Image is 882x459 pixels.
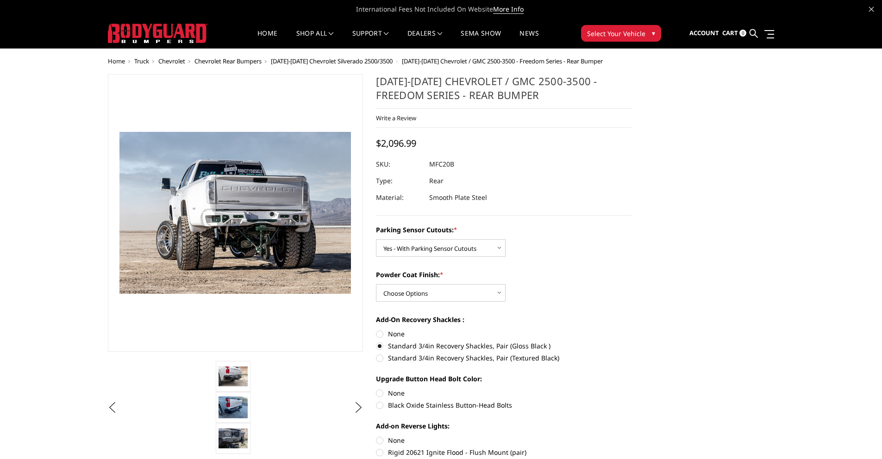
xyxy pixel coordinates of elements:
span: 0 [739,30,746,37]
label: Powder Coat Finish: [376,270,632,279]
span: Select Your Vehicle [587,29,645,38]
a: Home [108,57,125,65]
label: None [376,388,632,398]
a: Truck [134,57,149,65]
label: None [376,435,632,445]
label: Upgrade Button Head Bolt Color: [376,374,632,384]
a: 2020-2025 Chevrolet / GMC 2500-3500 - Freedom Series - Rear Bumper [108,74,363,352]
label: Add-On Recovery Shackles : [376,315,632,324]
label: Parking Sensor Cutouts: [376,225,632,235]
button: Next [351,401,365,415]
dd: Rear [429,173,444,189]
dt: Type: [376,173,422,189]
dd: MFC20B [429,156,454,173]
a: Account [689,21,719,46]
span: Account [689,29,719,37]
iframe: Chat Widget [836,415,882,459]
h1: [DATE]-[DATE] Chevrolet / GMC 2500-3500 - Freedom Series - Rear Bumper [376,74,632,109]
a: SEMA Show [461,30,501,48]
label: Add-on Reverse Lights: [376,421,632,431]
span: ▾ [652,28,655,38]
label: Rigid 20621 Ignite Flood - Flush Mount (pair) [376,447,632,457]
label: Standard 3/4in Recovery Shackles, Pair (Gloss Black ) [376,341,632,351]
a: Home [257,30,277,48]
a: More Info [493,5,524,14]
a: Chevrolet Rear Bumpers [194,57,262,65]
a: Support [352,30,389,48]
img: 2020-2025 Chevrolet / GMC 2500-3500 - Freedom Series - Rear Bumper [219,397,248,418]
span: $2,096.99 [376,137,416,149]
a: News [519,30,538,48]
a: Chevrolet [158,57,185,65]
button: Select Your Vehicle [581,25,661,42]
a: Dealers [407,30,443,48]
label: Black Oxide Stainless Button-Head Bolts [376,400,632,410]
button: Previous [106,401,119,415]
dt: Material: [376,189,422,206]
label: Standard 3/4in Recovery Shackles, Pair (Textured Black) [376,353,632,363]
span: Cart [722,29,738,37]
img: 2020-2025 Chevrolet / GMC 2500-3500 - Freedom Series - Rear Bumper [219,428,248,448]
span: [DATE]-[DATE] Chevrolet / GMC 2500-3500 - Freedom Series - Rear Bumper [402,57,603,65]
dd: Smooth Plate Steel [429,189,487,206]
a: Cart 0 [722,21,746,46]
a: Write a Review [376,114,416,122]
a: shop all [296,30,334,48]
dt: SKU: [376,156,422,173]
a: [DATE]-[DATE] Chevrolet Silverado 2500/3500 [271,57,393,65]
img: 2020-2025 Chevrolet / GMC 2500-3500 - Freedom Series - Rear Bumper [219,366,248,386]
img: BODYGUARD BUMPERS [108,24,207,43]
label: None [376,329,632,339]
